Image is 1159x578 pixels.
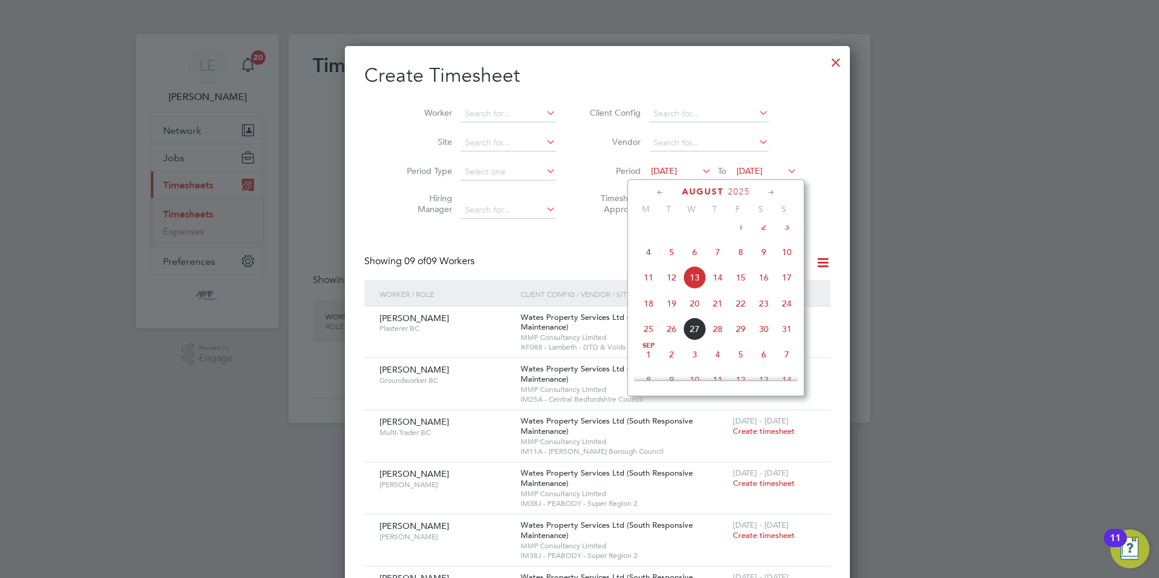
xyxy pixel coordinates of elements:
span: T [657,204,680,214]
span: 22 [729,292,752,315]
span: 17 [775,266,798,289]
span: XF088 - Lambeth - DTD & Voids [521,342,727,352]
span: [DATE] - [DATE] [733,416,789,426]
span: MMP Consultancy Limited [521,437,727,447]
span: 7 [775,343,798,366]
span: [DATE] - [DATE] [733,468,789,478]
input: Search for... [461,135,556,151]
span: [PERSON_NAME] [379,520,449,531]
label: Vendor [586,136,641,147]
span: 4 [706,343,729,366]
span: 19 [660,292,683,315]
span: M [634,204,657,214]
span: IM38J - PEABODY - Super Region 2 [521,551,727,560]
span: 23 [752,292,775,315]
input: Search for... [649,135,769,151]
span: August [682,187,724,197]
span: Wates Property Services Ltd (South Responsive Maintenance) [521,364,693,384]
span: 27 [683,317,706,340]
div: 11 [1110,538,1121,554]
span: W [680,204,703,214]
span: 31 [775,317,798,340]
span: Wates Property Services Ltd (South Responsive Maintenance) [521,520,693,540]
span: 29 [729,317,752,340]
span: S [749,204,772,214]
span: 1 [637,343,660,366]
span: S [772,204,795,214]
span: 12 [729,368,752,391]
span: 20 [683,292,706,315]
span: Create timesheet [733,426,795,436]
span: MMP Consultancy Limited [521,333,727,342]
span: [PERSON_NAME] [379,480,512,490]
span: [DATE] - [DATE] [733,520,789,530]
span: 2 [752,215,775,238]
span: [PERSON_NAME] [379,532,512,542]
span: [PERSON_NAME] [379,468,449,479]
span: F [726,204,749,214]
span: [PERSON_NAME] [379,416,449,427]
span: 09 of [404,255,426,267]
span: 10 [683,368,706,391]
span: Wates Property Services Ltd (South Responsive Maintenance) [521,416,693,436]
input: Search for... [461,105,556,122]
span: 3 [775,215,798,238]
div: Worker / Role [376,280,518,308]
span: 11 [637,266,660,289]
span: 16 [752,266,775,289]
span: 3 [683,343,706,366]
label: Worker [398,107,452,118]
span: 6 [752,343,775,366]
span: 5 [660,241,683,264]
span: 25 [637,317,660,340]
span: 2025 [728,187,750,197]
span: 14 [706,266,729,289]
button: Open Resource Center, 11 new notifications [1111,530,1149,568]
span: 30 [752,317,775,340]
span: 1 [729,215,752,238]
span: 9 [752,241,775,264]
span: 13 [752,368,775,391]
span: 21 [706,292,729,315]
span: Sep [637,343,660,349]
span: [DATE] [651,165,677,176]
div: Client Config / Vendor / Site [518,280,730,308]
span: MMP Consultancy Limited [521,541,727,551]
span: [DATE] [736,165,763,176]
label: Period Type [398,165,452,176]
span: 4 [637,241,660,264]
span: 26 [660,317,683,340]
span: 12 [660,266,683,289]
input: Select one [461,164,556,181]
span: IM11A - [PERSON_NAME] Borough Council [521,447,727,456]
span: 10 [775,241,798,264]
h2: Create Timesheet [364,63,830,88]
span: IM38J - PEABODY - Super Region 2 [521,499,727,508]
span: 15 [729,266,752,289]
label: Site [398,136,452,147]
span: 11 [706,368,729,391]
span: Wates Property Services Ltd (South Responsive Maintenance) [521,468,693,488]
input: Search for... [461,202,556,219]
label: Client Config [586,107,641,118]
span: 8 [637,368,660,391]
span: 6 [683,241,706,264]
span: Groundworker BC [379,376,512,385]
span: Multi-Trader BC [379,428,512,437]
span: Wates Property Services Ltd (South Responsive Maintenance) [521,312,693,333]
span: 13 [683,266,706,289]
label: Hiring Manager [398,193,452,214]
span: Plasterer BC [379,324,512,333]
span: MMP Consultancy Limited [521,385,727,394]
span: 18 [637,292,660,315]
span: 24 [775,292,798,315]
span: 9 [660,368,683,391]
span: Create timesheet [733,478,795,488]
span: IM25A - Central Bedfordshire Council [521,394,727,404]
span: 09 Workers [404,255,475,267]
label: Period [586,165,641,176]
span: T [703,204,726,214]
span: [PERSON_NAME] [379,364,449,375]
div: Showing [364,255,477,268]
span: Create timesheet [733,530,795,540]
